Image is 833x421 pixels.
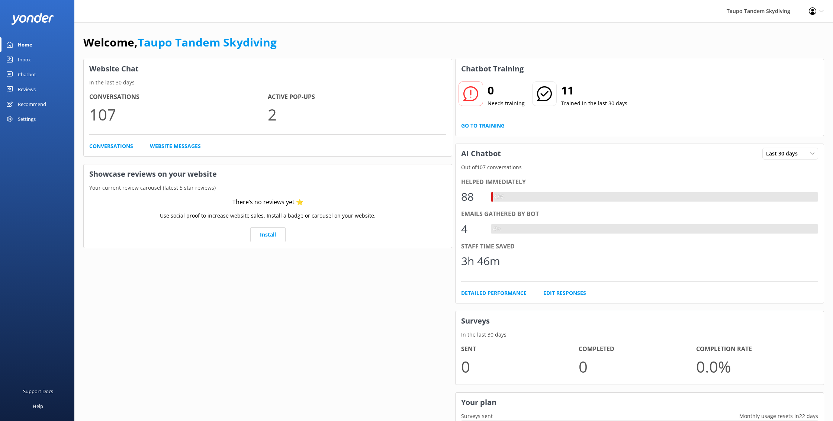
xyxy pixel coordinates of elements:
[84,164,452,184] h3: Showcase reviews on your website
[734,412,824,420] p: Monthly usage resets in 22 days
[456,59,529,78] h3: Chatbot Training
[138,35,277,50] a: Taupo Tandem Skydiving
[456,393,824,412] h3: Your plan
[696,354,814,379] p: 0.0 %
[84,59,452,78] h3: Website Chat
[268,102,446,127] p: 2
[84,184,452,192] p: Your current review carousel (latest 5 star reviews)
[23,384,53,399] div: Support Docs
[11,13,54,25] img: yonder-white-logo.png
[461,209,818,219] div: Emails gathered by bot
[18,112,36,126] div: Settings
[461,354,579,379] p: 0
[83,33,277,51] h1: Welcome,
[18,37,32,52] div: Home
[33,399,43,414] div: Help
[461,242,818,251] div: Staff time saved
[461,344,579,354] h4: Sent
[18,52,31,67] div: Inbox
[268,92,446,102] h4: Active Pop-ups
[456,311,824,331] h3: Surveys
[696,344,814,354] h4: Completion Rate
[461,188,483,206] div: 88
[766,150,802,158] span: Last 30 days
[461,289,527,297] a: Detailed Performance
[18,82,36,97] div: Reviews
[579,344,696,354] h4: Completed
[461,252,500,270] div: 3h 46m
[456,331,824,339] p: In the last 30 days
[561,81,627,99] h2: 11
[543,289,586,297] a: Edit Responses
[456,144,506,163] h3: AI Chatbot
[579,354,696,379] p: 0
[456,412,498,420] p: Surveys sent
[461,177,818,187] div: Helped immediately
[89,92,268,102] h4: Conversations
[232,197,303,207] div: There’s no reviews yet ⭐
[150,142,201,150] a: Website Messages
[461,122,505,130] a: Go to Training
[160,212,376,220] p: Use social proof to increase website sales. Install a badge or carousel on your website.
[461,220,483,238] div: 4
[488,99,525,107] p: Needs training
[18,67,36,82] div: Chatbot
[89,142,133,150] a: Conversations
[491,192,506,202] div: 82%
[488,81,525,99] h2: 0
[250,227,286,242] a: Install
[89,102,268,127] p: 107
[456,163,824,171] p: Out of 107 conversations
[491,224,503,234] div: 4%
[18,97,46,112] div: Recommend
[84,78,452,87] p: In the last 30 days
[561,99,627,107] p: Trained in the last 30 days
